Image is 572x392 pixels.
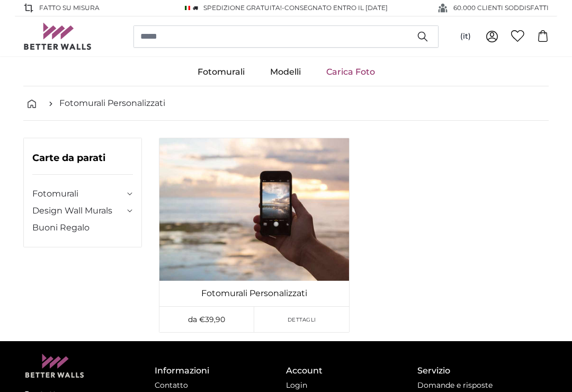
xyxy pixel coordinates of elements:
h4: Informazioni [155,364,286,377]
span: Fatto su misura [39,3,100,13]
span: - [282,4,388,12]
span: Spedizione GRATUITA! [203,4,282,12]
a: Login [286,380,307,390]
a: Buoni Regalo [32,221,133,234]
h4: Servizio [417,364,549,377]
span: Dettagli [288,316,316,324]
span: da €39,90 [188,315,225,324]
nav: breadcrumbs [23,86,549,121]
img: Italia [185,6,190,10]
h3: Carte da parati [32,151,133,175]
span: Consegnato entro il [DATE] [284,4,388,12]
a: Dettagli [254,307,349,332]
summary: Fotomurali [32,188,133,200]
a: Fotomurali [32,188,124,200]
span: 60.000 CLIENTI SODDISFATTI [453,3,549,13]
a: Modelli [257,58,314,86]
a: Fotomurali [185,58,257,86]
a: Fotomurali Personalizzati [162,287,347,300]
a: Design Wall Murals [32,204,124,217]
summary: Design Wall Murals [32,204,133,217]
a: Domande e risposte [417,380,493,390]
a: Fotomurali Personalizzati [59,97,165,110]
a: Contatto [155,380,188,390]
h4: Account [286,364,417,377]
a: Carica Foto [314,58,388,86]
img: Betterwalls [23,23,92,50]
button: (it) [452,27,479,46]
